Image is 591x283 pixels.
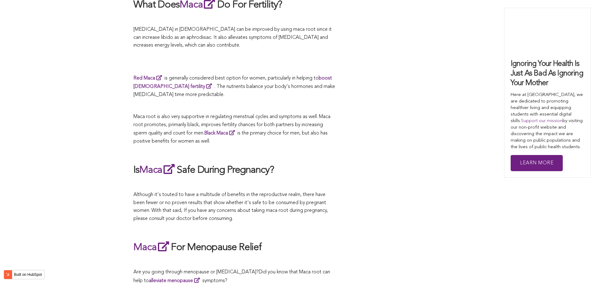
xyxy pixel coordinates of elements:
[133,76,155,81] strong: Red Maca
[133,27,332,48] span: [MEDICAL_DATA] in [DEMOGRAPHIC_DATA] can be improved by using maca root since it can increase lib...
[133,192,328,221] span: Although it's touted to have a multitude of benefits in the reproductive realm, there have been f...
[11,271,44,279] label: Built on HubSpot
[133,270,259,275] span: Are you going through menopause or [MEDICAL_DATA]?
[133,114,330,144] span: Maca root is also very supportive in regulating menstrual cycles and symptoms as well. Maca root ...
[133,76,164,81] a: Red Maca
[511,155,563,171] a: Learn More
[133,163,335,177] h2: Is Safe During Pregnancy?
[204,131,237,136] a: Black Maca
[133,240,335,254] h2: For Menopause Relief
[4,271,11,278] img: HubSpot sprocket logo
[133,243,171,253] a: Maca
[133,76,335,97] span: is generally considered best option for women, particularly in helping to . The nutrients balance...
[560,253,591,283] iframe: Chat Widget
[139,165,177,175] a: Maca
[204,131,228,136] strong: Black Maca
[4,270,45,279] button: Built on HubSpot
